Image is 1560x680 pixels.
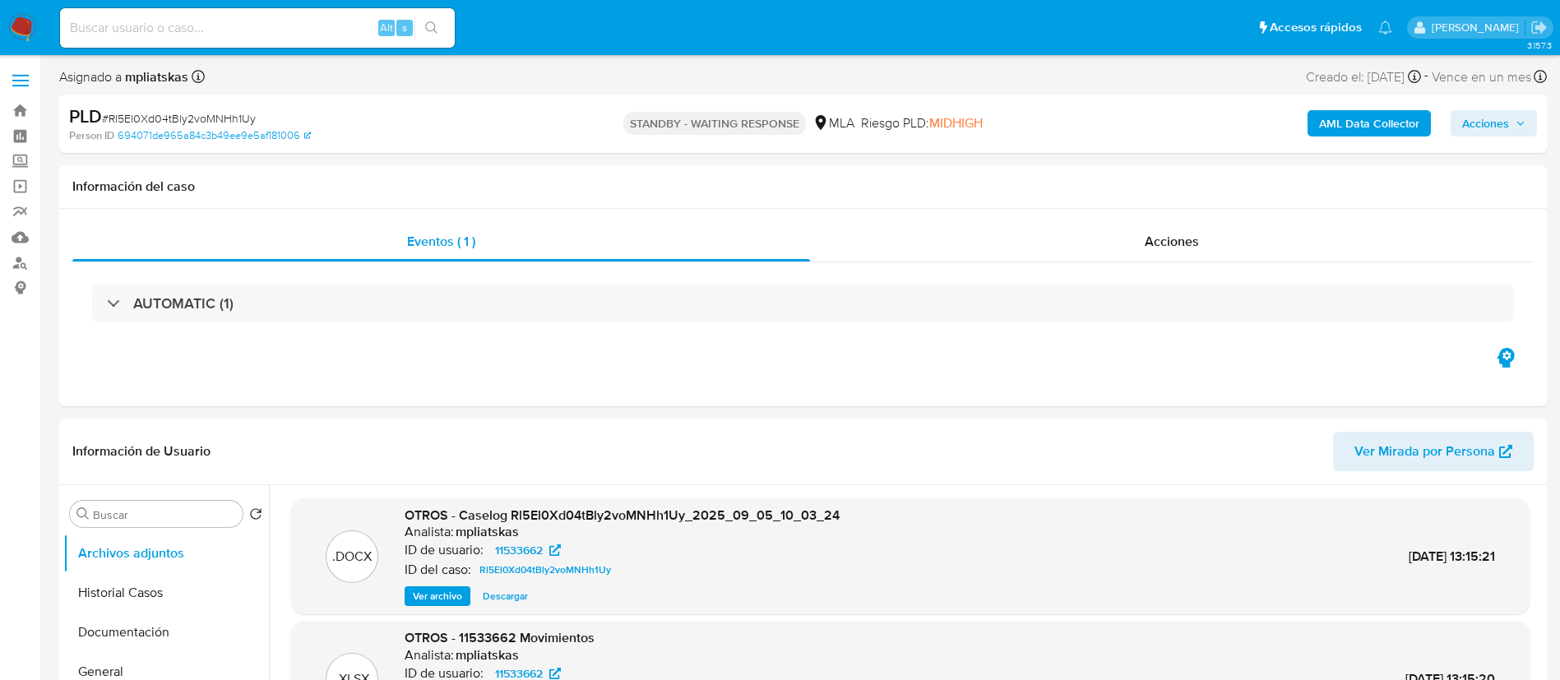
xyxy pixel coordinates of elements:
button: Ver archivo [405,586,470,606]
button: Volver al orden por defecto [249,507,262,525]
a: 11533662 [485,540,571,560]
span: Acciones [1462,110,1509,136]
button: Archivos adjuntos [63,534,269,573]
a: Notificaciones [1378,21,1392,35]
p: .DOCX [332,548,372,566]
button: Descargar [474,586,536,606]
span: 11533662 [495,540,543,560]
h6: mpliatskas [456,647,519,664]
button: AML Data Collector [1308,110,1431,136]
button: Acciones [1451,110,1537,136]
b: Person ID [69,128,114,143]
h3: AUTOMATIC (1) [133,294,234,312]
div: MLA [812,114,854,132]
p: micaela.pliatskas@mercadolibre.com [1432,20,1525,35]
span: Descargar [483,588,528,604]
span: Acciones [1145,232,1199,251]
span: [DATE] 13:15:21 [1409,547,1495,566]
span: OTROS - 11533662 Movimientos [405,628,595,647]
span: OTROS - Caselog Rl5El0Xd04tBly2voMNHh1Uy_2025_09_05_10_03_24 [405,506,840,525]
p: Analista: [405,524,454,540]
span: Ver archivo [413,588,462,604]
span: Alt [380,20,393,35]
h1: Información del caso [72,178,1534,195]
span: s [402,20,407,35]
span: Accesos rápidos [1270,19,1362,36]
button: Ver Mirada por Persona [1333,432,1534,471]
input: Buscar usuario o caso... [60,17,455,39]
span: Rl5El0Xd04tBly2voMNHh1Uy [479,560,611,580]
span: Riesgo PLD: [861,114,983,132]
b: mpliatskas [122,67,188,86]
b: PLD [69,103,102,129]
span: - [1424,66,1428,88]
a: Salir [1530,19,1548,36]
a: Rl5El0Xd04tBly2voMNHh1Uy [473,560,618,580]
span: Eventos ( 1 ) [407,232,475,251]
button: Historial Casos [63,573,269,613]
p: STANDBY - WAITING RESPONSE [623,112,806,135]
button: Documentación [63,613,269,652]
span: MIDHIGH [929,113,983,132]
span: Ver Mirada por Persona [1354,432,1495,471]
a: 694071de965a84c3b49ee9e5af181006 [118,128,311,143]
p: ID de usuario: [405,542,484,558]
div: Creado el: [DATE] [1306,66,1421,88]
h6: mpliatskas [456,524,519,540]
input: Buscar [93,507,236,522]
span: Asignado a [59,68,188,86]
button: Buscar [76,507,90,520]
div: AUTOMATIC (1) [92,284,1514,322]
span: Vence en un mes [1432,68,1531,86]
p: ID del caso: [405,562,471,578]
b: AML Data Collector [1319,110,1419,136]
button: search-icon [414,16,448,39]
span: # Rl5El0Xd04tBly2voMNHh1Uy [102,110,256,127]
p: Analista: [405,647,454,664]
h1: Información de Usuario [72,443,211,460]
